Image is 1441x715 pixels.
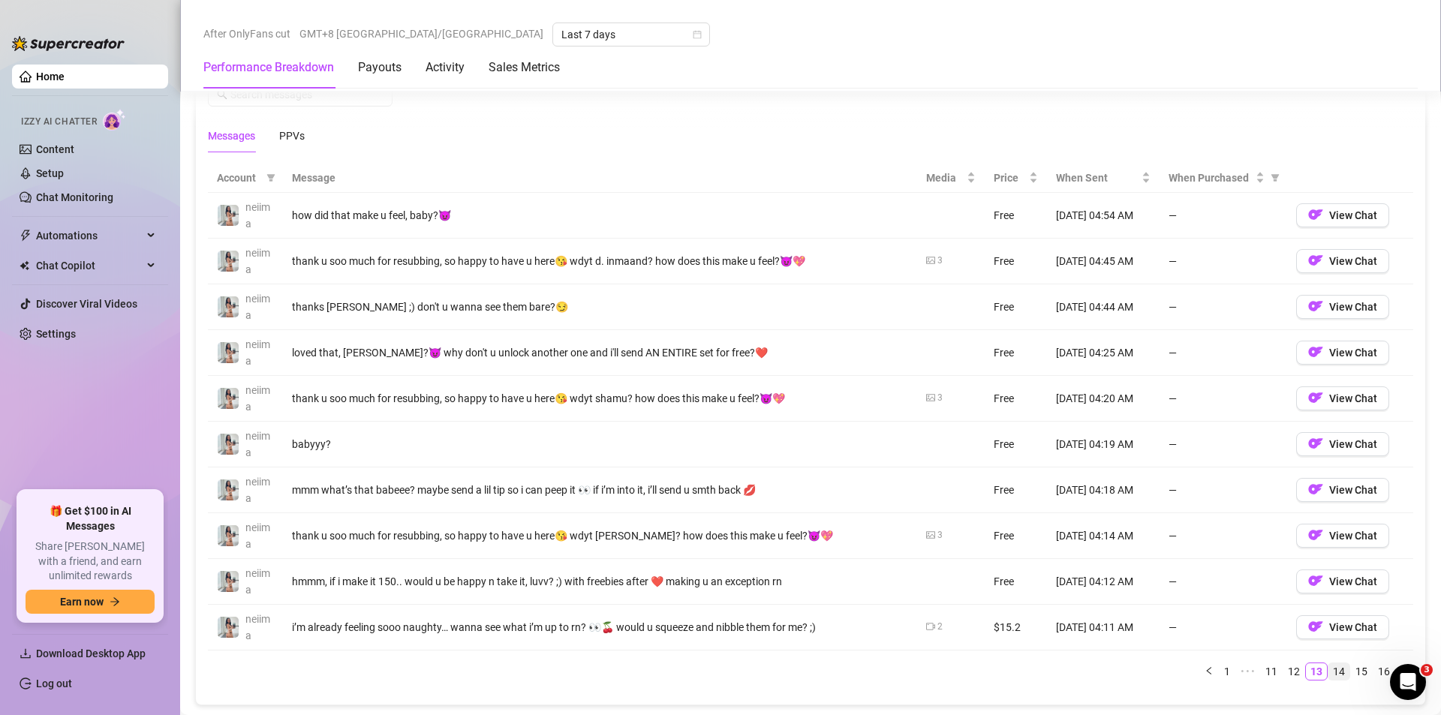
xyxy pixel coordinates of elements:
[926,393,935,402] span: picture
[292,299,908,315] div: thanks [PERSON_NAME] ;) don't u wanna see them bare?😏
[218,342,239,363] img: neiima
[1308,207,1323,222] img: OF
[245,567,270,596] span: neiima
[1296,249,1389,273] button: OFView Chat
[1308,527,1323,542] img: OF
[36,647,146,659] span: Download Desktop App
[1328,663,1349,680] a: 14
[1296,350,1389,362] a: OFView Chat
[1219,663,1235,680] a: 1
[26,590,155,614] button: Earn nowarrow-right
[937,391,943,405] div: 3
[1169,170,1253,186] span: When Purchased
[292,436,908,452] div: babyyy?
[1260,662,1283,680] li: 11
[985,513,1047,559] td: Free
[985,164,1047,193] th: Price
[263,167,278,189] span: filter
[1160,422,1287,467] td: —
[937,528,943,542] div: 3
[110,596,120,607] span: arrow-right
[1296,615,1389,639] button: OFView Chat
[985,330,1047,376] td: Free
[1047,164,1160,193] th: When Sent
[1296,386,1389,410] button: OFView Chat
[937,254,943,268] div: 3
[358,59,402,77] div: Payouts
[245,247,270,275] span: neiima
[1047,284,1160,330] td: [DATE] 04:44 AM
[279,128,305,144] div: PPVs
[245,338,270,367] span: neiima
[1350,662,1373,680] li: 15
[985,284,1047,330] td: Free
[1395,662,1413,680] li: Next Page
[292,253,908,269] div: thank u soo much for resubbing, so happy to have u here😘 wdyt d. inmaand? how does this make u fe...
[1296,212,1389,224] a: OFView Chat
[426,59,465,77] div: Activity
[292,344,908,361] div: loved that, [PERSON_NAME]?😈 why don't u unlock another one and i'll send AN ENTIRE set for free?❤️
[985,467,1047,513] td: Free
[1296,295,1389,319] button: OFView Chat
[36,298,137,310] a: Discover Viral Videos
[1308,482,1323,497] img: OF
[1047,422,1160,467] td: [DATE] 04:19 AM
[1308,436,1323,451] img: OF
[1329,301,1377,313] span: View Chat
[20,647,32,659] span: download
[1200,662,1218,680] li: Previous Page
[1047,239,1160,284] td: [DATE] 04:45 AM
[1305,662,1328,680] li: 13
[1329,392,1377,404] span: View Chat
[283,164,917,193] th: Message
[985,605,1047,650] td: $15.2
[1160,239,1287,284] td: —
[985,422,1047,467] td: Free
[1047,513,1160,559] td: [DATE] 04:14 AM
[36,224,143,248] span: Automations
[1329,484,1377,496] span: View Chat
[926,622,935,631] span: video-camera
[1047,605,1160,650] td: [DATE] 04:11 AM
[1283,662,1305,680] li: 12
[103,109,126,131] img: AI Chatter
[1160,513,1287,559] td: —
[1205,666,1214,675] span: left
[230,86,384,103] input: Search messages
[1160,193,1287,239] td: —
[1351,663,1372,680] a: 15
[1160,330,1287,376] td: —
[245,293,270,321] span: neiima
[203,59,334,77] div: Performance Breakdown
[917,164,985,193] th: Media
[985,376,1047,422] td: Free
[1296,578,1389,590] a: OFView Chat
[1160,559,1287,605] td: —
[1261,663,1282,680] a: 11
[36,71,65,83] a: Home
[20,230,32,242] span: thunderbolt
[292,207,908,224] div: how did that make u feel, baby?😈
[1296,304,1389,316] a: OFView Chat
[1047,376,1160,422] td: [DATE] 04:20 AM
[1160,376,1287,422] td: —
[1421,664,1433,676] span: 3
[292,619,908,635] div: i’m already feeling sooo naughty… wanna see what i’m up to rn? 👀🍒 would u squeeze and nibble them...
[1373,662,1395,680] li: 16
[1308,253,1323,268] img: OF
[203,23,290,45] span: After OnlyFans cut
[1329,438,1377,450] span: View Chat
[36,328,76,340] a: Settings
[1329,209,1377,221] span: View Chat
[1308,299,1323,314] img: OF
[926,170,964,186] span: Media
[1283,663,1304,680] a: 12
[1329,530,1377,542] span: View Chat
[1329,621,1377,633] span: View Chat
[1296,441,1389,453] a: OFView Chat
[20,260,29,271] img: Chat Copilot
[985,239,1047,284] td: Free
[1296,203,1389,227] button: OFView Chat
[1271,173,1280,182] span: filter
[36,254,143,278] span: Chat Copilot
